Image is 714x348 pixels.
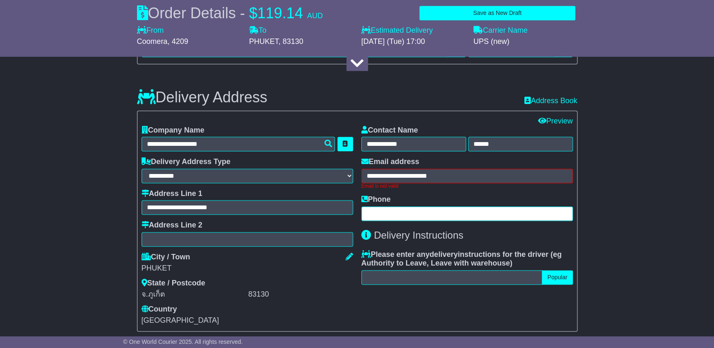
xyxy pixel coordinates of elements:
button: Popular [542,270,572,285]
a: Address Book [524,97,577,105]
label: Country [142,305,177,314]
label: Contact Name [361,126,418,135]
div: 83130 [248,290,353,299]
span: AUD [307,12,323,20]
label: Carrier Name [474,26,528,35]
span: Coomera [137,37,168,46]
span: eg Authority to Leave, Leave with warehouse [361,250,562,268]
label: Address Line 2 [142,221,202,230]
div: PHUKET [142,264,353,273]
div: Email is not valid [361,183,573,189]
span: [GEOGRAPHIC_DATA] [142,316,219,324]
label: City / Town [142,253,190,262]
label: To [249,26,267,35]
label: Email address [361,157,419,167]
span: Delivery Instructions [374,230,463,241]
a: Preview [538,117,572,125]
label: Estimated Delivery [361,26,465,35]
h3: Delivery Address [137,89,267,106]
span: delivery [430,250,458,259]
label: Please enter any instructions for the driver ( ) [361,250,573,268]
div: [DATE] (Tue) 17:00 [361,37,465,46]
button: Save as New Draft [419,6,575,20]
span: © One World Courier 2025. All rights reserved. [123,338,243,345]
label: Company Name [142,126,204,135]
span: 119.14 [257,5,303,22]
label: From [137,26,164,35]
div: จ.ภูเก็ต [142,290,246,299]
label: State / Postcode [142,279,205,288]
label: Phone [361,195,391,204]
div: UPS (new) [474,37,577,46]
span: , 83130 [279,37,303,46]
label: Address Line 1 [142,189,202,198]
span: , 4209 [168,37,188,46]
span: $ [249,5,257,22]
div: Order Details - [137,4,323,22]
span: PHUKET [249,37,279,46]
label: Delivery Address Type [142,157,231,167]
